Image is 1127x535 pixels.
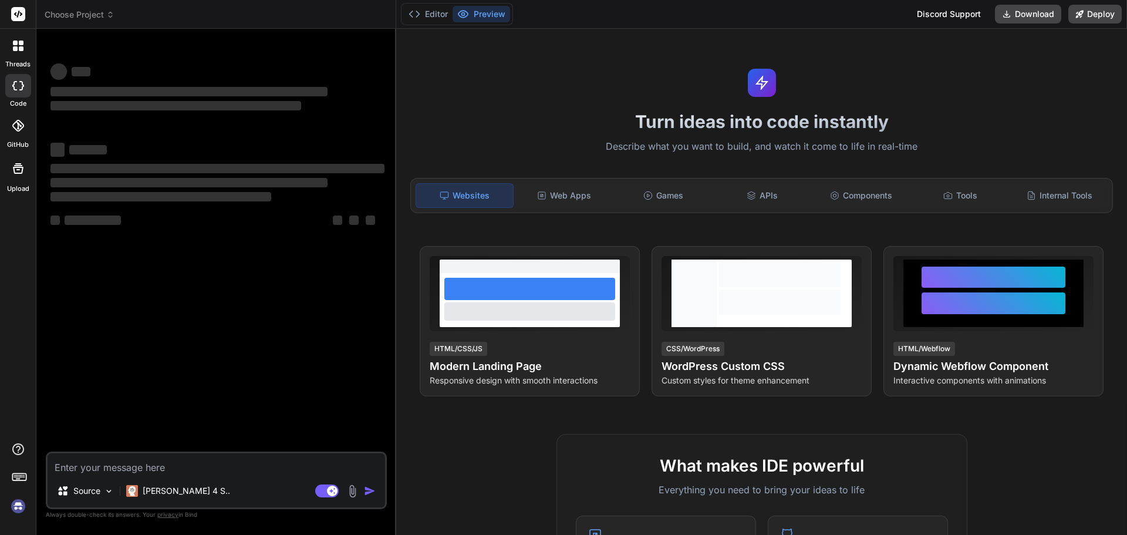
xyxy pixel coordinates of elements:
[416,183,514,208] div: Websites
[403,139,1120,154] p: Describe what you want to build, and watch it come to life in real-time
[615,183,712,208] div: Games
[813,183,910,208] div: Components
[10,99,26,109] label: code
[662,342,724,356] div: CSS/WordPress
[1011,183,1108,208] div: Internal Tools
[576,483,948,497] p: Everything you need to bring your ideas to life
[403,111,1120,132] h1: Turn ideas into code instantly
[72,67,90,76] span: ‌
[143,485,230,497] p: [PERSON_NAME] 4 S..
[995,5,1061,23] button: Download
[65,216,121,225] span: ‌
[126,485,138,497] img: Claude 4 Sonnet
[349,216,359,225] span: ‌
[50,164,384,173] span: ‌
[69,145,107,154] span: ‌
[430,375,630,386] p: Responsive design with smooth interactions
[104,486,114,496] img: Pick Models
[430,342,487,356] div: HTML/CSS/JS
[893,358,1094,375] h4: Dynamic Webflow Component
[1068,5,1122,23] button: Deploy
[912,183,1009,208] div: Tools
[662,358,862,375] h4: WordPress Custom CSS
[45,9,114,21] span: Choose Project
[893,375,1094,386] p: Interactive components with animations
[430,358,630,375] h4: Modern Landing Page
[8,496,28,516] img: signin
[46,509,387,520] p: Always double-check its answers. Your in Bind
[346,484,359,498] img: attachment
[50,143,65,157] span: ‌
[73,485,100,497] p: Source
[333,216,342,225] span: ‌
[50,63,67,80] span: ‌
[364,485,376,497] img: icon
[366,216,375,225] span: ‌
[50,87,328,96] span: ‌
[50,178,328,187] span: ‌
[50,192,271,201] span: ‌
[157,511,178,518] span: privacy
[50,216,60,225] span: ‌
[50,101,301,110] span: ‌
[576,453,948,478] h2: What makes IDE powerful
[453,6,510,22] button: Preview
[893,342,955,356] div: HTML/Webflow
[404,6,453,22] button: Editor
[516,183,613,208] div: Web Apps
[7,184,29,194] label: Upload
[5,59,31,69] label: threads
[662,375,862,386] p: Custom styles for theme enhancement
[910,5,988,23] div: Discord Support
[7,140,29,150] label: GitHub
[714,183,811,208] div: APIs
